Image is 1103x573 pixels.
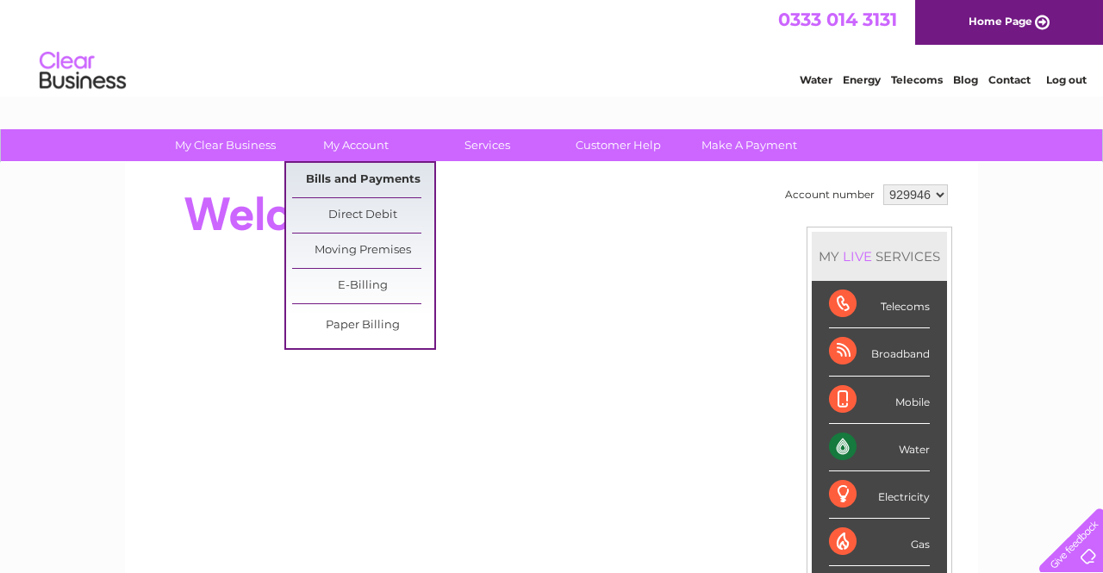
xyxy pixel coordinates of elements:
a: Make A Payment [678,129,820,161]
a: 0333 014 3131 [778,9,897,30]
a: Energy [843,73,881,86]
div: Gas [829,519,930,566]
div: Water [829,424,930,471]
div: Electricity [829,471,930,519]
a: Contact [988,73,1031,86]
a: Bills and Payments [292,163,434,197]
a: Telecoms [891,73,943,86]
a: My Clear Business [154,129,296,161]
a: Moving Premises [292,234,434,268]
div: Telecoms [829,281,930,328]
a: Paper Billing [292,308,434,343]
div: LIVE [839,248,876,265]
a: Direct Debit [292,198,434,233]
a: Water [800,73,832,86]
div: MY SERVICES [812,232,947,281]
a: Blog [953,73,978,86]
td: Account number [781,180,879,209]
a: Customer Help [547,129,689,161]
a: My Account [285,129,427,161]
a: Services [416,129,558,161]
div: Clear Business is a trading name of Verastar Limited (registered in [GEOGRAPHIC_DATA] No. 3667643... [146,9,960,84]
img: logo.png [39,45,127,97]
div: Broadband [829,328,930,376]
a: Log out [1046,73,1087,86]
a: E-Billing [292,269,434,303]
div: Mobile [829,377,930,424]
